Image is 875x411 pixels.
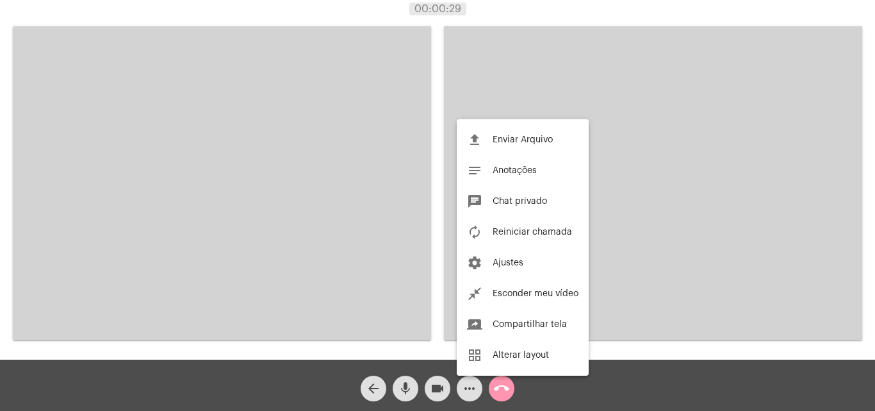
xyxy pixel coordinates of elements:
span: Enviar Arquivo [493,135,553,144]
span: Reiniciar chamada [493,228,572,237]
span: Compartilhar tela [493,320,567,329]
mat-icon: close_fullscreen [467,286,482,301]
span: Chat privado [493,197,547,206]
span: Alterar layout [493,351,549,360]
mat-icon: grid_view [467,348,482,363]
mat-icon: screen_share [467,317,482,332]
mat-icon: settings [467,255,482,271]
mat-icon: notes [467,163,482,178]
mat-icon: autorenew [467,224,482,240]
span: Ajustes [493,258,523,267]
span: Esconder meu vídeo [493,289,578,298]
mat-icon: file_upload [467,132,482,147]
mat-icon: chat [467,194,482,209]
span: Anotações [493,166,537,175]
